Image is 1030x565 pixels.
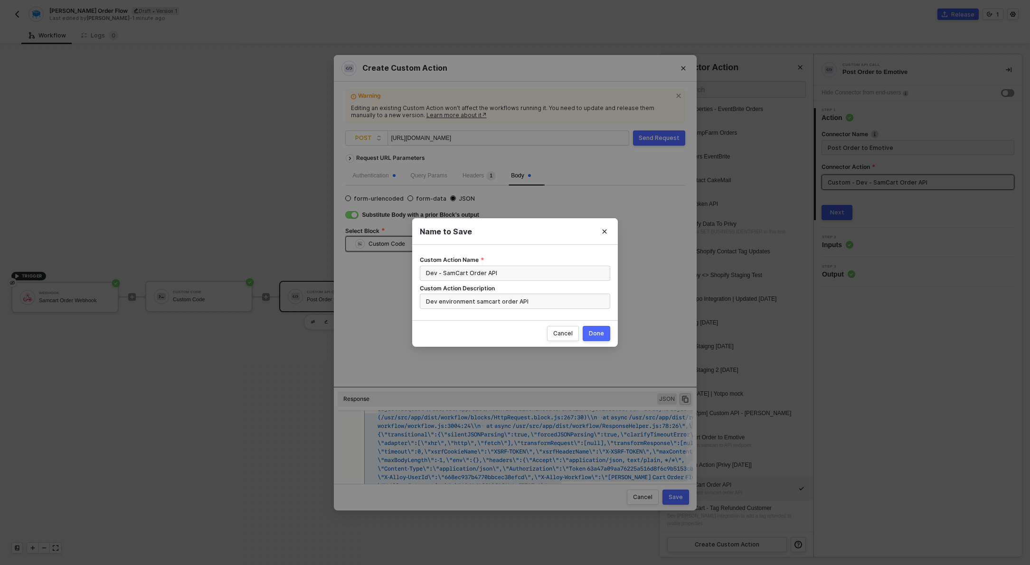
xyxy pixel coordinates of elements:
span: JSON [456,195,475,203]
span: xsrfHeaderName\":\"X-XSRF-TOKEN\",\"maxContentLeng [542,447,706,456]
label: Custom Action Name [420,256,484,264]
button: Cancel [627,490,659,505]
span: · [511,422,512,430]
span: \"X-Alloy-UserId\":\"668ec937b4770bbcec38efcd\",\" [378,472,541,482]
span: ck.js:267:30)\\n [544,413,597,422]
span: at [603,413,609,422]
span: JSON [657,393,677,405]
span: · [493,422,494,430]
span: Flow\", [685,472,709,482]
button: Done [583,326,610,341]
span: icon-copy-paste [681,395,690,403]
button: Cancel [547,326,579,341]
span: Order [667,472,684,482]
span: · [666,473,667,482]
span: \"Content-Type\":\"application/json\",\"Authorizat [378,464,542,473]
span: · [663,456,665,464]
span: async [494,421,511,430]
span: text/plain, [627,455,663,464]
span: ion\":\"Token [542,464,586,473]
div: Editing an existing Custom Action won’t affect the workflows running it. You need to update and r... [351,104,680,119]
img: sdk.png [358,241,362,247]
div: Name to Save [420,226,610,236]
span: \"adapter\":[\"xhr\",\"http\",\"fetch\"],\"transfo [378,438,544,447]
span: · [625,456,627,464]
span: Warning [358,92,672,102]
span: form-data [413,195,446,203]
div: [URL][DOMAIN_NAME] [391,131,486,146]
span: · [684,473,685,482]
span: at [486,421,493,430]
span: {\"transitional\":{\"silentJSONParsing\":true,\"fo [378,430,544,439]
div: Send Request [639,134,680,142]
input: Custom Action Name [420,266,610,281]
span: \",\"config\": [679,421,725,430]
div: Custom Code [369,237,405,251]
label: Custom Action Description [420,285,501,292]
button: Close [670,55,697,82]
span: ·· [597,413,600,422]
img: integration-icon [344,64,354,73]
div: Create Custom Action [341,61,689,76]
span: Headers [463,172,496,179]
span: /usr/src/app/dist/routes/ [629,413,712,422]
button: Close [591,218,618,245]
button: Save [662,490,689,505]
span: X-Alloy-Workflow\":\"[PERSON_NAME] [541,472,651,482]
button: Send Request [633,130,685,146]
span: \"timeout\":0,\"xsrfCookieName\":\"XSRF-TOKEN\",\" [378,447,542,456]
span: ·· [482,422,485,430]
span: \"maxBodyLength\":-1,\"env\":{},\"headers\":{\"Acc [378,455,542,464]
span: icon-close [676,91,683,99]
span: POST [355,131,382,145]
label: Select Block [345,227,385,235]
span: \", [541,481,551,490]
span: · [627,413,629,422]
span: (/usr/src/app/dist/workflow/blocks/HttpRequest.blo [378,413,544,422]
sup: 1 [486,171,496,181]
div: Request URL Parameters [351,149,430,167]
span: 63a47a09aa76225a516d8f6c9b5153cb4c1f2efa\", [587,464,730,473]
span: Cart [652,472,666,482]
span: rmRequest\":[null],\"transformResponse\":[null], [544,438,703,447]
a: Learn more about it↗ [426,111,487,119]
span: Substitute Body with a prior Block’s output [362,212,479,218]
span: Query Params [411,172,447,179]
span: \"X-Alloy-Integration\":\"68d1d1ff38f2f1b6cf7737c4 [378,481,541,490]
span: Body [511,172,530,179]
div: Authentication [353,171,396,180]
div: Cancel [553,330,573,337]
span: · [609,413,611,422]
span: · [481,422,482,430]
div: Done [589,330,604,337]
span: ·· [600,413,603,422]
div: Cancel [633,493,652,501]
span: icon-arrow-right [346,157,354,161]
div: Save [669,493,683,501]
span: form-urlencoded [351,195,404,203]
input: Custom Action Description [420,294,610,309]
span: rcedJSONParsing\":true,\"clarifyTimeoutError\":fal [544,430,710,439]
span: workflow/workflow.js:3004:24\\n [378,421,481,430]
span: · [586,464,587,473]
span: ept\":\"application/json, [542,455,625,464]
span: · [651,473,652,482]
span: 1 [490,173,493,178]
div: Response [343,395,369,403]
span: async [611,413,627,422]
span: · [485,422,486,430]
span: /usr/src/app/dist/workflow/ResponseHelper.js:78:26 [512,421,679,430]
